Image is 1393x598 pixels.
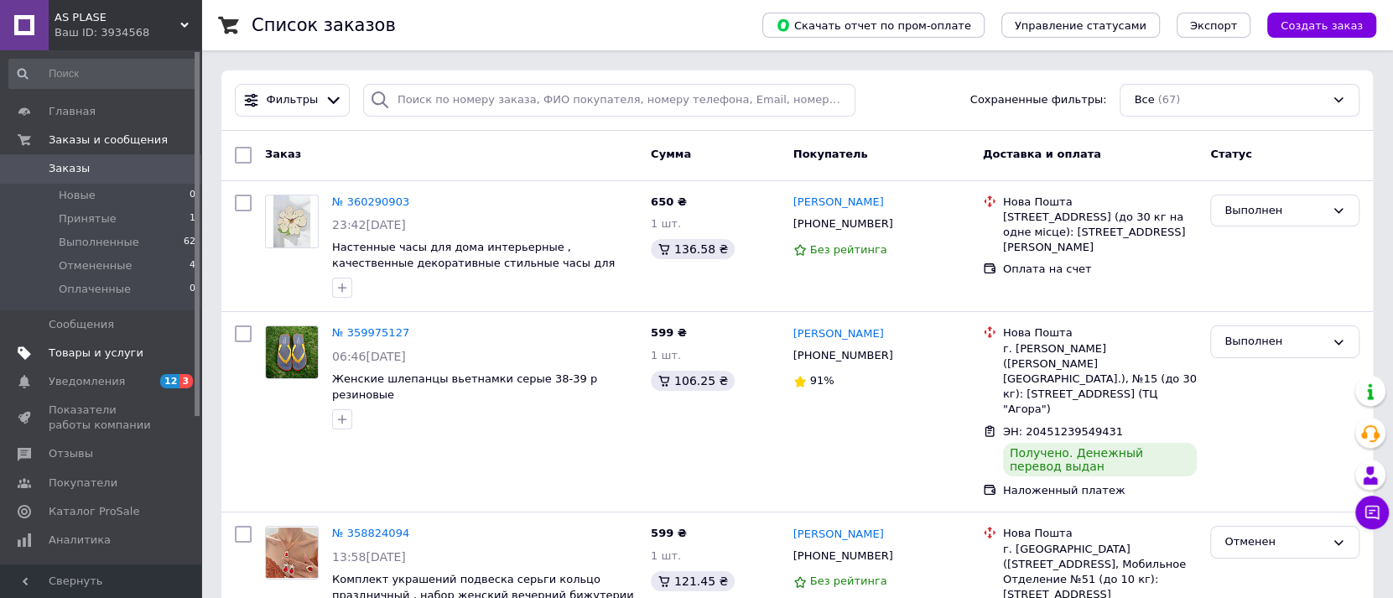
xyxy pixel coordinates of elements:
a: № 358824094 [332,527,409,539]
a: Фото товару [265,325,319,379]
span: Статус [1210,148,1252,160]
span: Каталог ProSale [49,504,139,519]
span: 91% [810,374,834,387]
span: Доставка и оплата [983,148,1101,160]
a: № 359975127 [332,326,409,339]
a: № 360290903 [332,195,409,208]
div: Выполнен [1224,202,1325,220]
span: 1 шт. [651,549,681,562]
span: 1 шт. [651,349,681,361]
div: 121.45 ₴ [651,571,735,591]
a: Настенные часы для дома интерьерные , качественные декоративные стильные часы для украшения интер... [332,241,615,284]
span: AS PLASE [55,10,180,25]
span: Выполненные [59,235,139,250]
div: Нова Пошта [1003,526,1197,541]
a: Создать заказ [1250,18,1376,31]
span: Покупатель [793,148,868,160]
span: 599 ₴ [651,326,687,339]
div: Нова Пошта [1003,195,1197,210]
span: 62 [184,235,195,250]
button: Скачать отчет по пром-оплате [762,13,985,38]
span: Скачать отчет по пром-оплате [776,18,971,33]
span: Сумма [651,148,691,160]
span: Сообщения [49,317,114,332]
a: [PERSON_NAME] [793,527,884,543]
a: [PERSON_NAME] [793,326,884,342]
img: Фото товару [273,195,310,247]
span: Сохраненные фильтры: [970,92,1107,108]
span: Покупатели [49,476,117,491]
button: Создать заказ [1267,13,1376,38]
span: Заказ [265,148,301,160]
span: Заказы [49,161,90,176]
span: Заказы и сообщения [49,133,168,148]
span: Отзывы [49,446,93,461]
div: Получено. Денежный перевод выдан [1003,443,1197,476]
span: Создать заказ [1281,19,1363,32]
span: Оплаченные [59,282,131,297]
span: 650 ₴ [651,195,687,208]
div: Отменен [1224,533,1325,551]
span: Отмененные [59,258,132,273]
span: 599 ₴ [651,527,687,539]
span: 06:46[DATE] [332,350,406,363]
h1: Список заказов [252,15,396,35]
span: 12 [160,374,179,388]
a: Женские шлепанцы вьетнамки серые 38-39 р резиновые [332,372,597,401]
button: Управление статусами [1001,13,1160,38]
a: [PERSON_NAME] [793,195,884,211]
img: Фото товару [266,326,318,378]
span: 3 [179,374,193,388]
img: Фото товару [266,528,318,578]
span: Показатели работы компании [49,403,155,433]
button: Чат с покупателем [1355,496,1389,529]
span: 0 [190,282,195,297]
span: 4 [190,258,195,273]
div: [STREET_ADDRESS] (до 30 кг на одне місце): [STREET_ADDRESS][PERSON_NAME] [1003,210,1197,256]
span: Все [1134,92,1154,108]
span: Без рейтинга [810,575,887,587]
div: Оплата на счет [1003,262,1197,277]
div: Наложенный платеж [1003,483,1197,498]
span: 13:58[DATE] [332,550,406,564]
span: Инструменты вебмастера и SEO [49,561,155,591]
span: Экспорт [1190,19,1237,32]
div: 136.58 ₴ [651,239,735,259]
span: Товары и услуги [49,346,143,361]
input: Поиск [8,59,197,89]
span: Фильтры [267,92,319,108]
a: Фото товару [265,195,319,248]
span: Без рейтинга [810,243,887,256]
span: (67) [1158,93,1181,106]
span: Главная [49,104,96,119]
div: [PHONE_NUMBER] [790,545,897,567]
span: Новые [59,188,96,203]
div: 106.25 ₴ [651,371,735,391]
div: Выполнен [1224,333,1325,351]
div: Ваш ID: 3934568 [55,25,201,40]
span: Управление статусами [1015,19,1146,32]
span: Уведомления [49,374,125,389]
button: Экспорт [1177,13,1250,38]
span: 1 [190,211,195,226]
input: Поиск по номеру заказа, ФИО покупателя, номеру телефона, Email, номеру накладной [363,84,855,117]
div: [PHONE_NUMBER] [790,345,897,367]
span: 1 шт. [651,217,681,230]
span: 23:42[DATE] [332,218,406,231]
div: [PHONE_NUMBER] [790,213,897,235]
a: Фото товару [265,526,319,580]
span: ЭН: 20451239549431 [1003,425,1123,438]
div: Нова Пошта [1003,325,1197,341]
span: Принятые [59,211,117,226]
span: 0 [190,188,195,203]
div: г. [PERSON_NAME] ([PERSON_NAME][GEOGRAPHIC_DATA].), №15 (до 30 кг): [STREET_ADDRESS] (ТЦ "Агора") [1003,341,1197,418]
span: Аналитика [49,533,111,548]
